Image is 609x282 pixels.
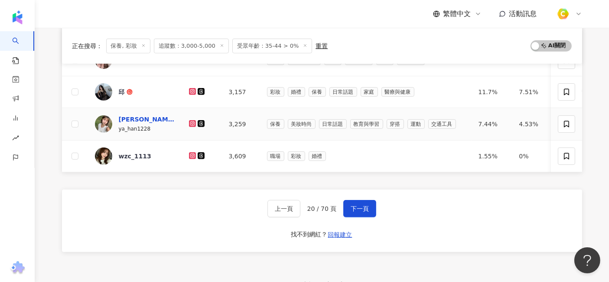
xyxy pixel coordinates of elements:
[95,83,175,101] a: KOL Avatar邱
[232,38,313,53] span: 受眾年齡：35-44 > 0%
[329,87,357,97] span: 日常話題
[350,119,383,129] span: 教育與學習
[10,10,24,24] img: logo icon
[95,83,112,101] img: KOL Avatar
[519,87,546,97] div: 7.51%
[119,126,151,132] span: ya_han1228
[479,151,505,161] div: 1.55%
[381,87,414,97] span: 醫療與健康
[95,148,112,165] img: KOL Avatar
[222,76,260,108] td: 3,157
[519,151,546,161] div: 0%
[12,129,19,149] span: rise
[288,119,316,129] span: 美妝時尚
[361,87,378,97] span: 家庭
[555,6,571,22] img: %E6%96%B9%E5%BD%A2%E7%B4%94.png
[328,228,353,242] button: 回報建立
[9,261,26,275] img: chrome extension
[119,88,125,96] div: 邱
[72,42,103,49] span: 正在搜尋 ：
[267,151,284,161] span: 職場
[309,87,326,97] span: 保養
[407,119,425,129] span: 運動
[351,205,369,212] span: 下一頁
[519,119,546,129] div: 4.53%
[288,151,305,161] span: 彩妝
[154,38,229,53] span: 追蹤數：3,000-5,000
[267,87,284,97] span: 彩妝
[12,31,29,65] a: search
[267,200,300,217] button: 上一頁
[95,115,175,133] a: KOL Avatar[PERSON_NAME]ya_han1228
[387,119,404,129] span: 穿搭
[275,205,293,212] span: 上一頁
[428,119,456,129] span: 交通工具
[307,205,337,212] span: 20 / 70 頁
[119,152,151,161] div: wzc_1113
[343,200,376,217] button: 下一頁
[316,42,328,49] div: 重置
[222,108,260,141] td: 3,259
[509,10,537,18] span: 活動訊息
[106,38,150,53] span: 保養, 彩妝
[479,119,505,129] div: 7.44%
[309,151,326,161] span: 婚禮
[443,9,471,19] span: 繁體中文
[119,115,175,124] div: [PERSON_NAME]
[288,87,305,97] span: 婚禮
[319,119,347,129] span: 日常話題
[267,119,284,129] span: 保養
[222,141,260,172] td: 3,609
[95,115,112,133] img: KOL Avatar
[328,231,352,238] span: 回報建立
[479,87,505,97] div: 11.7%
[574,247,600,273] iframe: Help Scout Beacon - Open
[291,230,328,239] div: 找不到網紅？
[95,148,175,165] a: KOL Avatarwzc_1113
